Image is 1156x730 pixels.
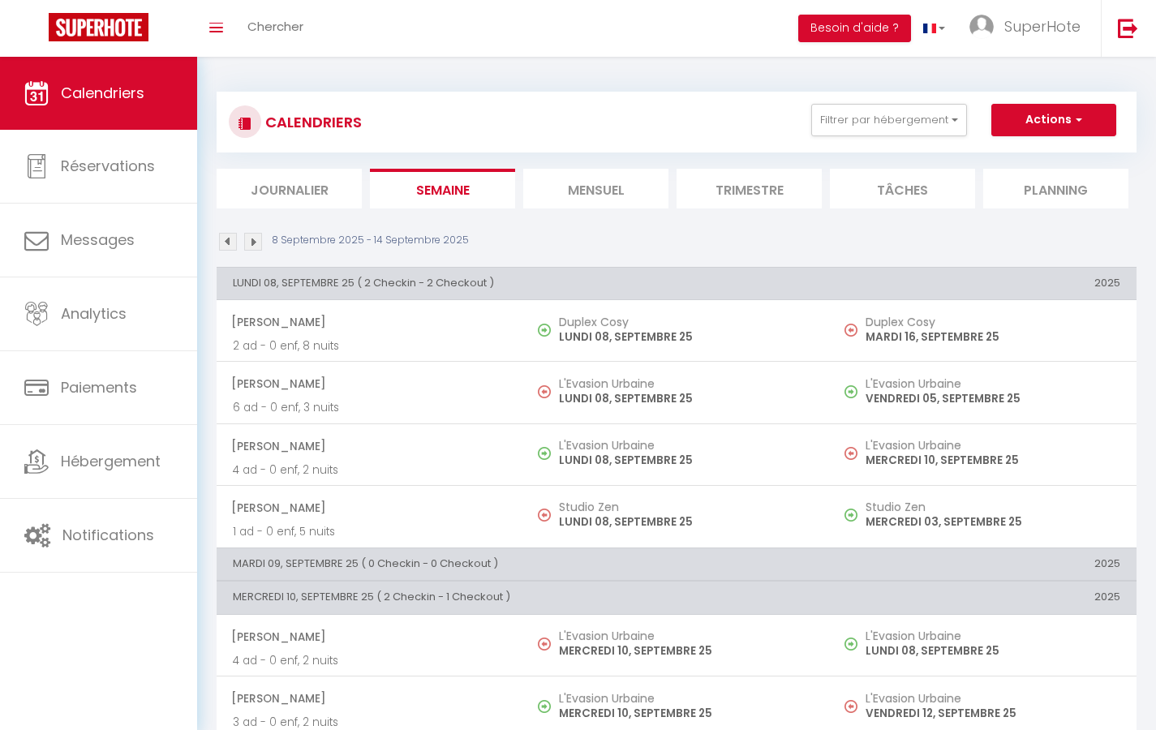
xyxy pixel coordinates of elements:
p: VENDREDI 05, SEPTEMBRE 25 [866,390,1120,407]
span: [PERSON_NAME] [231,307,507,337]
h5: L'Evasion Urbaine [866,377,1120,390]
button: Filtrer par hébergement [811,104,967,136]
img: NO IMAGE [844,509,857,522]
p: MERCREDI 10, SEPTEMBRE 25 [559,642,814,659]
p: MERCREDI 10, SEPTEMBRE 25 [559,705,814,722]
span: [PERSON_NAME] [231,683,507,714]
th: 2025 [830,547,1137,580]
p: MARDI 16, SEPTEMBRE 25 [866,328,1120,346]
button: Ouvrir le widget de chat LiveChat [13,6,62,55]
li: Semaine [370,169,515,208]
th: 2025 [830,582,1137,614]
span: Notifications [62,525,154,545]
th: MERCREDI 10, SEPTEMBRE 25 ( 2 Checkin - 1 Checkout ) [217,582,830,614]
h3: CALENDRIERS [261,104,362,140]
button: Besoin d'aide ? [798,15,911,42]
p: 8 Septembre 2025 - 14 Septembre 2025 [272,233,469,248]
p: LUNDI 08, SEPTEMBRE 25 [559,452,814,469]
img: ... [969,15,994,39]
h5: Duplex Cosy [866,316,1120,328]
h5: L'Evasion Urbaine [559,439,814,452]
th: MARDI 09, SEPTEMBRE 25 ( 0 Checkin - 0 Checkout ) [217,547,830,580]
li: Tâches [830,169,975,208]
p: MERCREDI 03, SEPTEMBRE 25 [866,513,1120,530]
p: 4 ad - 0 enf, 2 nuits [233,462,507,479]
span: Calendriers [61,83,144,103]
img: NO IMAGE [538,385,551,398]
span: SuperHote [1004,16,1081,36]
h5: L'Evasion Urbaine [866,692,1120,705]
p: LUNDI 08, SEPTEMBRE 25 [866,642,1120,659]
span: Paiements [61,377,137,397]
h5: Duplex Cosy [559,316,814,328]
span: Chercher [247,18,303,35]
h5: L'Evasion Urbaine [559,692,814,705]
button: Actions [991,104,1116,136]
p: 2 ad - 0 enf, 8 nuits [233,337,507,354]
li: Trimestre [677,169,822,208]
img: NO IMAGE [538,509,551,522]
span: [PERSON_NAME] [231,492,507,523]
p: MERCREDI 10, SEPTEMBRE 25 [866,452,1120,469]
img: NO IMAGE [844,385,857,398]
p: 4 ad - 0 enf, 2 nuits [233,652,507,669]
img: NO IMAGE [844,638,857,651]
p: LUNDI 08, SEPTEMBRE 25 [559,328,814,346]
img: logout [1118,18,1138,38]
h5: Studio Zen [559,500,814,513]
span: [PERSON_NAME] [231,431,507,462]
li: Journalier [217,169,362,208]
th: 2025 [830,267,1137,299]
span: Messages [61,230,135,250]
li: Planning [983,169,1128,208]
th: LUNDI 08, SEPTEMBRE 25 ( 2 Checkin - 2 Checkout ) [217,267,830,299]
h5: L'Evasion Urbaine [559,377,814,390]
p: LUNDI 08, SEPTEMBRE 25 [559,390,814,407]
h5: Studio Zen [866,500,1120,513]
span: [PERSON_NAME] [231,621,507,652]
img: NO IMAGE [844,324,857,337]
img: NO IMAGE [538,638,551,651]
span: Hébergement [61,451,161,471]
img: Super Booking [49,13,148,41]
p: VENDREDI 12, SEPTEMBRE 25 [866,705,1120,722]
h5: L'Evasion Urbaine [559,629,814,642]
h5: L'Evasion Urbaine [866,629,1120,642]
span: [PERSON_NAME] [231,368,507,399]
li: Mensuel [523,169,668,208]
img: NO IMAGE [844,700,857,713]
p: LUNDI 08, SEPTEMBRE 25 [559,513,814,530]
img: NO IMAGE [844,447,857,460]
span: Réservations [61,156,155,176]
span: Analytics [61,303,127,324]
h5: L'Evasion Urbaine [866,439,1120,452]
p: 6 ad - 0 enf, 3 nuits [233,399,507,416]
p: 1 ad - 0 enf, 5 nuits [233,523,507,540]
